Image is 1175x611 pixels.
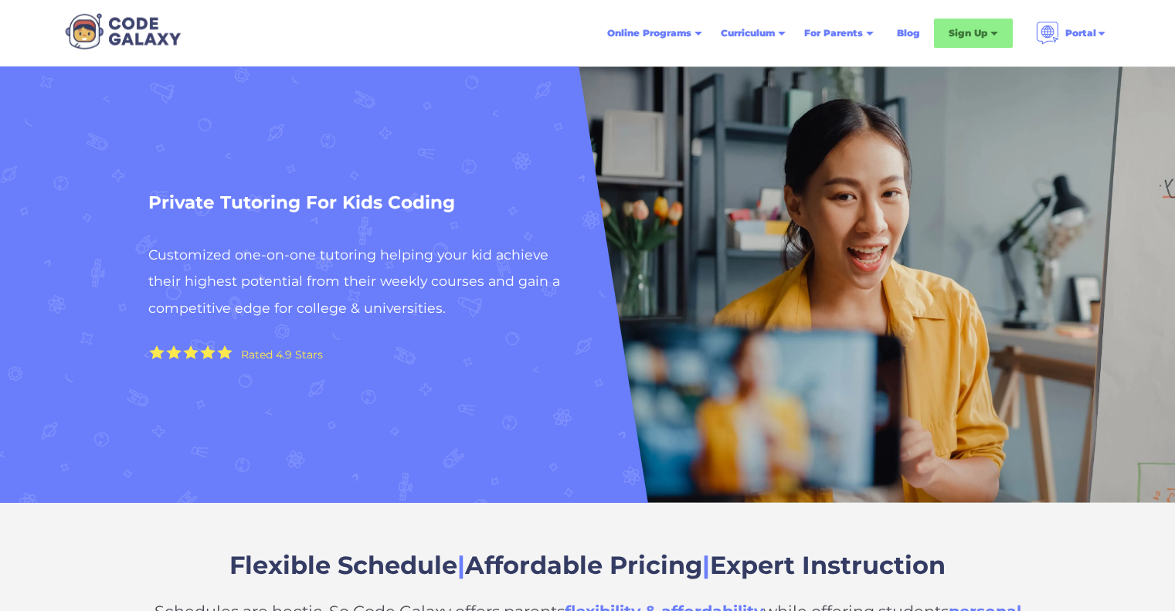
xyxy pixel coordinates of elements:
[217,345,233,360] img: Yellow Star - the Code Galaxy
[229,550,457,580] span: Flexible Schedule
[148,242,580,321] h2: Customized one-on-one tutoring helping your kid achieve their highest potential from their weekly...
[721,25,775,41] div: Curriculum
[888,19,929,47] a: Blog
[702,550,710,580] span: |
[607,25,691,41] div: Online Programs
[200,345,216,360] img: Yellow Star - the Code Galaxy
[183,345,199,360] img: Yellow Star - the Code Galaxy
[1065,25,1096,41] div: Portal
[166,345,182,360] img: Yellow Star - the Code Galaxy
[148,187,580,219] h1: Private Tutoring For Kids Coding
[710,550,946,580] span: Expert Instruction
[804,25,863,41] div: For Parents
[465,550,702,580] span: Affordable Pricing
[949,25,987,41] div: Sign Up
[149,345,165,360] img: Yellow Star - the Code Galaxy
[457,550,465,580] span: |
[241,349,323,360] div: Rated 4.9 Stars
